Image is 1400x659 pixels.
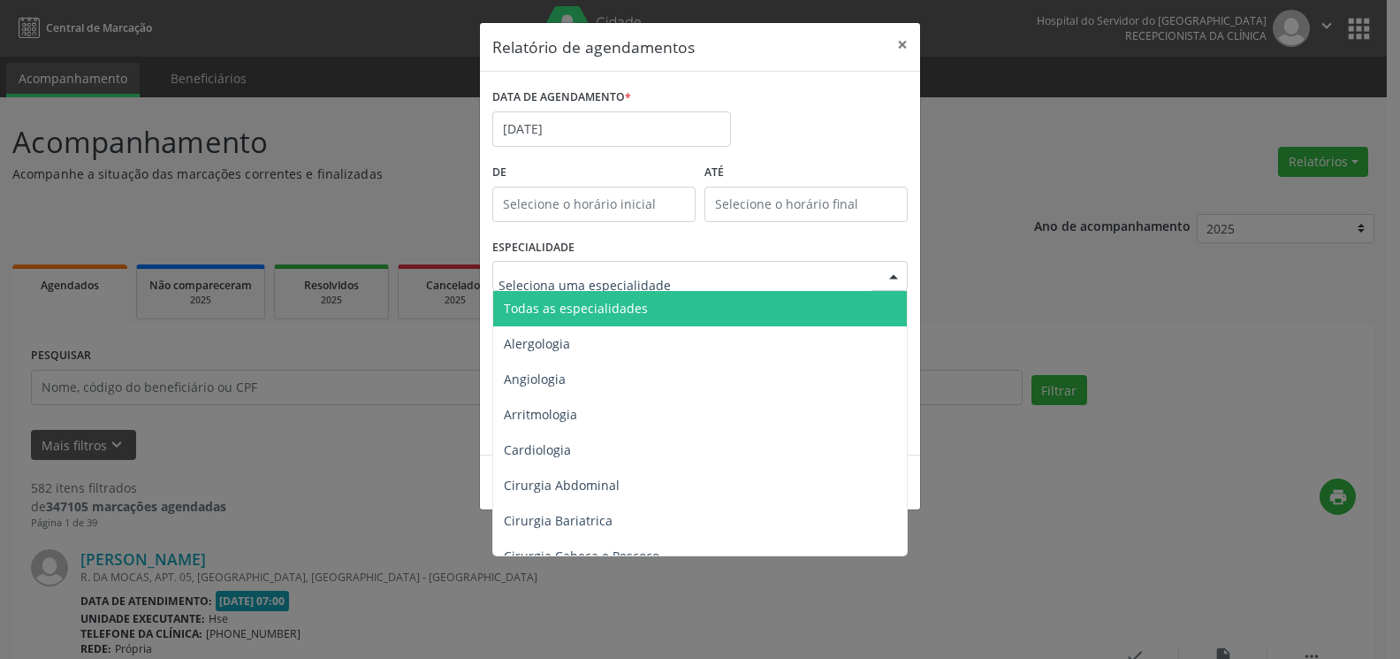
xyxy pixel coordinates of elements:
label: ATÉ [704,159,908,187]
label: De [492,159,696,187]
input: Selecione o horário inicial [492,187,696,222]
input: Selecione uma data ou intervalo [492,111,731,147]
span: Cirurgia Abdominal [504,477,620,494]
h5: Relatório de agendamentos [492,35,695,58]
span: Cardiologia [504,441,571,458]
button: Close [885,23,920,66]
span: Arritmologia [504,406,577,423]
span: Alergologia [504,335,570,352]
span: Cirurgia Bariatrica [504,512,612,529]
span: Todas as especialidades [504,300,648,317]
input: Seleciona uma especialidade [498,267,871,303]
span: Cirurgia Cabeça e Pescoço [504,548,659,564]
label: DATA DE AGENDAMENTO [492,84,631,111]
label: ESPECIALIDADE [492,234,574,262]
input: Selecione o horário final [704,187,908,222]
span: Angiologia [504,371,566,387]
